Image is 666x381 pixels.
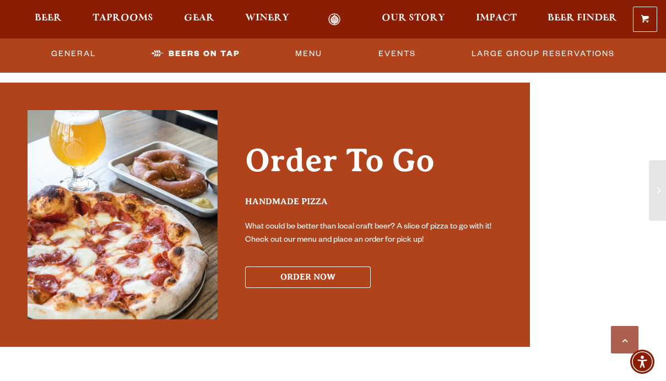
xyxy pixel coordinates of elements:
[314,13,355,26] a: Odell Home
[177,13,221,26] a: Gear
[291,41,327,67] a: Menu
[476,14,517,23] span: Impact
[245,14,289,23] span: Winery
[245,266,371,288] button: Order Now
[28,13,69,26] a: Beer
[374,41,420,67] a: Events
[93,14,153,23] span: Taprooms
[47,41,100,67] a: General
[467,41,619,67] a: Large Group Reservations
[245,196,502,216] h3: Handmade Pizza
[238,13,296,26] a: Winery
[548,14,617,23] span: Beer Finder
[611,326,638,353] a: Scroll to top
[28,110,218,319] img: Internal Promo Images
[245,221,502,247] p: What could be better than local craft beer? A slice of pizza to go with it! Check out our menu an...
[382,14,445,23] span: Our Story
[245,142,502,190] h2: Order To Go
[35,14,62,23] span: Beer
[540,13,624,26] a: Beer Finder
[184,14,214,23] span: Gear
[147,41,244,67] a: Beers On Tap
[375,13,452,26] a: Our Story
[469,13,524,26] a: Impact
[630,350,654,374] div: Accessibility Menu
[85,13,160,26] a: Taprooms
